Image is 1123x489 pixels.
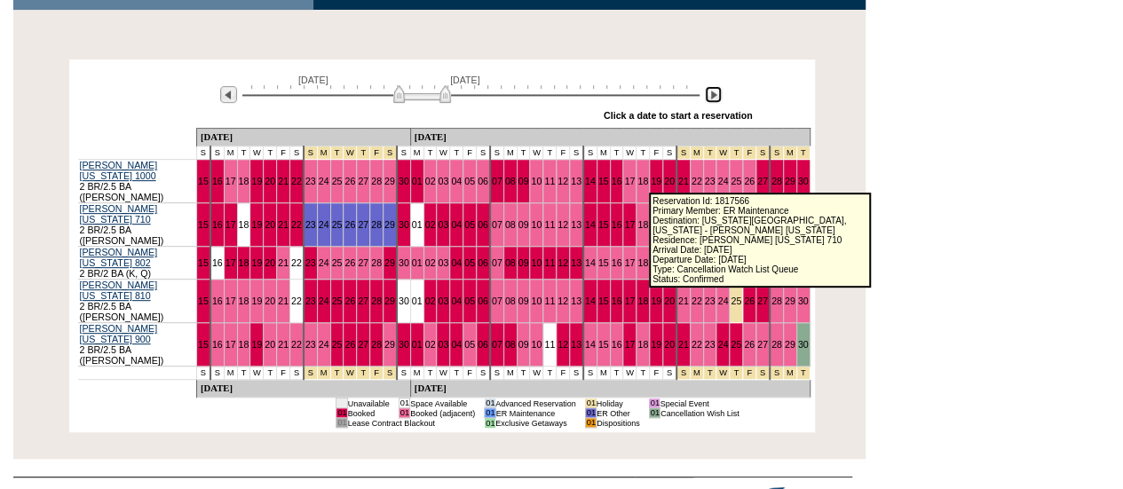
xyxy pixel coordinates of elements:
[264,367,277,380] td: T
[505,296,516,306] a: 08
[450,146,463,160] td: T
[212,339,223,350] a: 16
[604,110,753,121] div: Click a date to start a reservation
[785,339,795,350] a: 29
[531,296,542,306] a: 10
[705,176,716,186] a: 23
[464,339,475,350] a: 05
[651,296,661,306] a: 19
[412,296,423,306] a: 01
[437,367,450,380] td: W
[651,339,661,350] a: 19
[251,176,262,186] a: 19
[651,176,661,186] a: 19
[384,146,397,160] td: Thanksgiving
[612,339,622,350] a: 16
[703,146,716,160] td: Christmas
[610,146,623,160] td: T
[384,176,395,186] a: 29
[412,219,423,230] a: 01
[412,339,423,350] a: 01
[637,339,648,350] a: 18
[357,146,370,160] td: Thanksgiving
[344,367,357,380] td: Thanksgiving
[330,146,344,160] td: Thanksgiving
[357,367,370,380] td: Thanksgiving
[544,176,555,186] a: 11
[717,339,728,350] a: 24
[370,367,384,380] td: Thanksgiving
[583,146,597,160] td: S
[517,367,530,380] td: T
[304,146,317,160] td: Thanksgiving
[196,146,210,160] td: S
[637,296,648,306] a: 18
[716,146,730,160] td: Christmas
[544,257,555,268] a: 11
[237,367,250,380] td: T
[196,367,210,380] td: S
[796,146,810,160] td: New Year's
[451,296,462,306] a: 04
[798,296,809,306] a: 30
[291,257,302,268] a: 22
[464,176,475,186] a: 05
[425,257,436,268] a: 02
[425,339,436,350] a: 02
[531,176,542,186] a: 10
[705,339,716,350] a: 23
[225,176,236,186] a: 17
[450,75,480,85] span: [DATE]
[305,257,316,268] a: 23
[225,339,236,350] a: 17
[478,219,488,230] a: 06
[664,296,675,306] a: 20
[212,257,223,268] a: 16
[477,367,490,380] td: S
[384,296,395,306] a: 29
[304,367,317,380] td: Thanksgiving
[330,367,344,380] td: Thanksgiving
[637,146,650,160] td: T
[425,296,436,306] a: 02
[597,146,610,160] td: M
[518,176,529,186] a: 09
[531,257,542,268] a: 10
[80,203,158,225] a: [PERSON_NAME] [US_STATE] 710
[399,176,409,186] a: 30
[571,176,581,186] a: 13
[690,146,703,160] td: Christmas
[598,257,609,268] a: 15
[397,146,410,160] td: S
[623,146,637,160] td: W
[437,146,450,160] td: W
[265,176,275,186] a: 20
[678,339,689,350] a: 21
[278,296,289,306] a: 21
[705,86,722,103] img: Next
[492,176,502,186] a: 07
[384,219,395,230] a: 29
[305,219,316,230] a: 23
[410,146,423,160] td: M
[544,339,555,350] a: 11
[278,176,289,186] a: 21
[332,219,343,230] a: 25
[612,219,622,230] a: 16
[412,257,423,268] a: 01
[425,176,436,186] a: 02
[358,296,368,306] a: 27
[210,146,224,160] td: S
[717,296,728,306] a: 24
[650,146,663,160] td: F
[319,257,329,268] a: 24
[756,146,770,160] td: Christmas
[80,247,158,268] a: [PERSON_NAME] [US_STATE] 802
[278,219,289,230] a: 21
[464,296,475,306] a: 05
[412,176,423,186] a: 01
[477,146,490,160] td: S
[518,257,529,268] a: 09
[291,219,302,230] a: 22
[664,339,675,350] a: 20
